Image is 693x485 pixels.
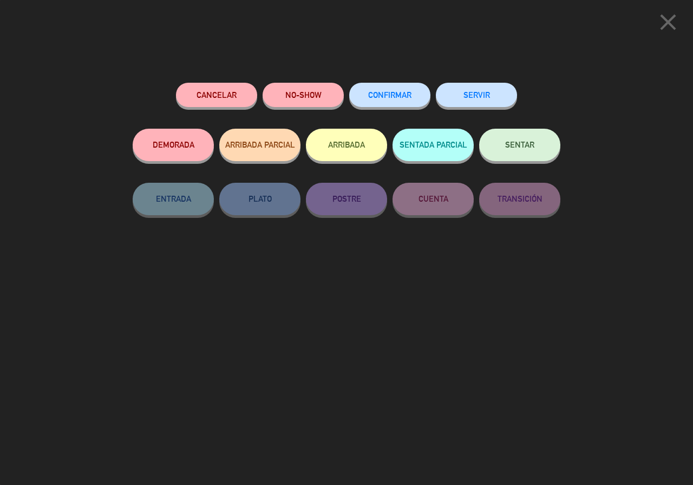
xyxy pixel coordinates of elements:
[479,183,560,215] button: TRANSICIÓN
[349,83,430,107] button: CONFIRMAR
[306,129,387,161] button: ARRIBADA
[176,83,257,107] button: Cancelar
[479,129,560,161] button: SENTAR
[306,183,387,215] button: POSTRE
[219,183,300,215] button: PLATO
[219,129,300,161] button: ARRIBADA PARCIAL
[655,9,682,36] i: close
[393,129,474,161] button: SENTADA PARCIAL
[505,140,534,149] span: SENTAR
[368,90,411,99] span: CONFIRMAR
[393,183,474,215] button: CUENTA
[133,129,214,161] button: DEMORADA
[263,83,344,107] button: NO-SHOW
[225,140,295,149] span: ARRIBADA PARCIAL
[436,83,517,107] button: SERVIR
[133,183,214,215] button: ENTRADA
[651,8,685,40] button: close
